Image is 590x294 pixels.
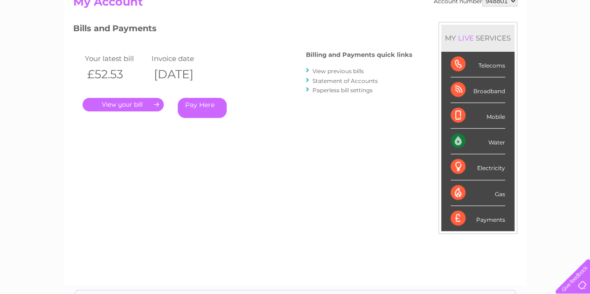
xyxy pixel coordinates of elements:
[559,40,581,47] a: Log out
[451,52,505,77] div: Telecoms
[475,40,503,47] a: Telecoms
[149,52,216,65] td: Invoice date
[451,180,505,206] div: Gas
[83,52,150,65] td: Your latest bill
[73,22,412,38] h3: Bills and Payments
[306,51,412,58] h4: Billing and Payments quick links
[449,40,470,47] a: Energy
[312,68,364,75] a: View previous bills
[83,98,164,111] a: .
[451,77,505,103] div: Broadband
[178,98,227,118] a: Pay Here
[441,25,514,51] div: MY SERVICES
[426,40,444,47] a: Water
[456,34,476,42] div: LIVE
[451,206,505,231] div: Payments
[414,5,479,16] a: 0333 014 3131
[312,77,378,84] a: Statement of Accounts
[451,154,505,180] div: Electricity
[451,129,505,154] div: Water
[83,65,150,84] th: £52.53
[149,65,216,84] th: [DATE]
[75,5,516,45] div: Clear Business is a trading name of Verastar Limited (registered in [GEOGRAPHIC_DATA] No. 3667643...
[528,40,551,47] a: Contact
[21,24,68,53] img: logo.png
[312,87,373,94] a: Paperless bill settings
[509,40,522,47] a: Blog
[451,103,505,129] div: Mobile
